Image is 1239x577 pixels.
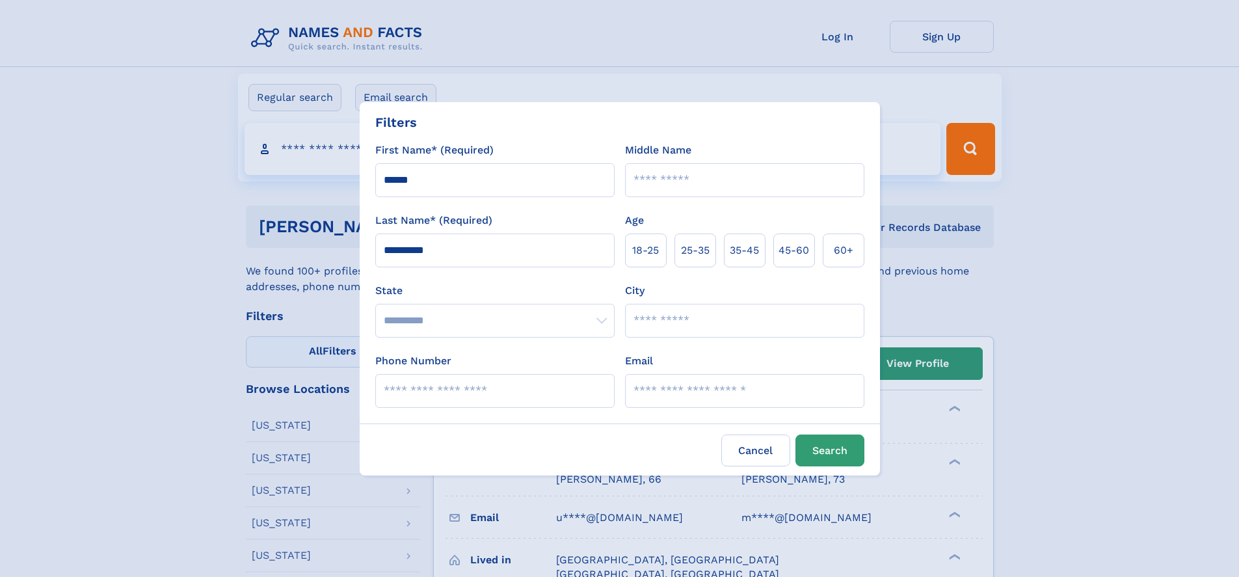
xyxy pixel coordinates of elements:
[375,113,417,132] div: Filters
[721,435,790,466] label: Cancel
[625,353,653,369] label: Email
[375,142,494,158] label: First Name* (Required)
[625,213,644,228] label: Age
[375,283,615,299] label: State
[375,353,451,369] label: Phone Number
[779,243,809,258] span: 45‑60
[730,243,759,258] span: 35‑45
[834,243,853,258] span: 60+
[795,435,864,466] button: Search
[625,283,645,299] label: City
[632,243,659,258] span: 18‑25
[375,213,492,228] label: Last Name* (Required)
[681,243,710,258] span: 25‑35
[625,142,691,158] label: Middle Name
